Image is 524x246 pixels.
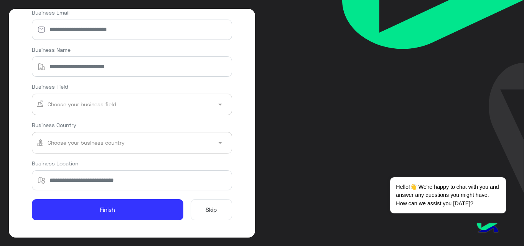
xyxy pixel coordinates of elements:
img: email [32,26,51,33]
label: Business Location [32,159,78,167]
label: Business Country [32,121,76,129]
button: Skip [191,199,232,221]
label: Business Name [32,46,71,54]
img: location_map [32,176,51,185]
label: Business Email [32,8,69,17]
span: Hello!👋 We're happy to chat with you and answer any questions you might have. How can we assist y... [390,177,506,213]
label: Business Field [32,83,68,91]
button: Finish [32,199,183,221]
img: hulul-logo.png [474,215,501,242]
img: building [32,62,51,71]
